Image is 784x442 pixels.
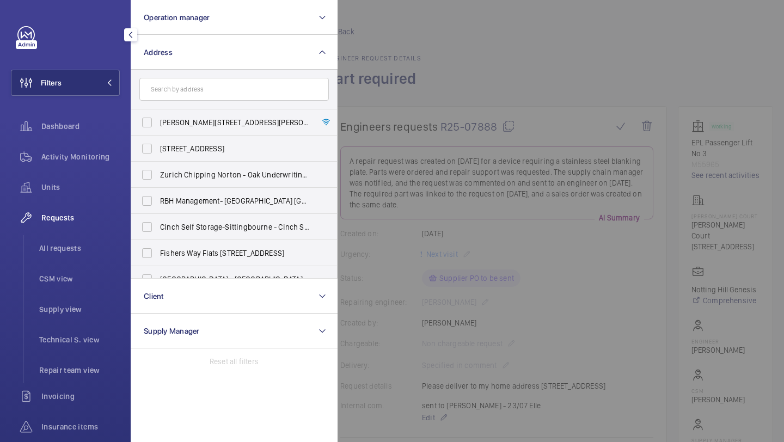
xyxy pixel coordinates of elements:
span: Supply view [39,304,120,315]
span: Dashboard [41,121,120,132]
span: Requests [41,212,120,223]
span: Filters [41,77,62,88]
span: Activity Monitoring [41,151,120,162]
span: Repair team view [39,365,120,376]
span: CSM view [39,273,120,284]
span: Insurance items [41,421,120,432]
span: Technical S. view [39,334,120,345]
span: All requests [39,243,120,254]
span: Units [41,182,120,193]
button: Filters [11,70,120,96]
span: Invoicing [41,391,120,402]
